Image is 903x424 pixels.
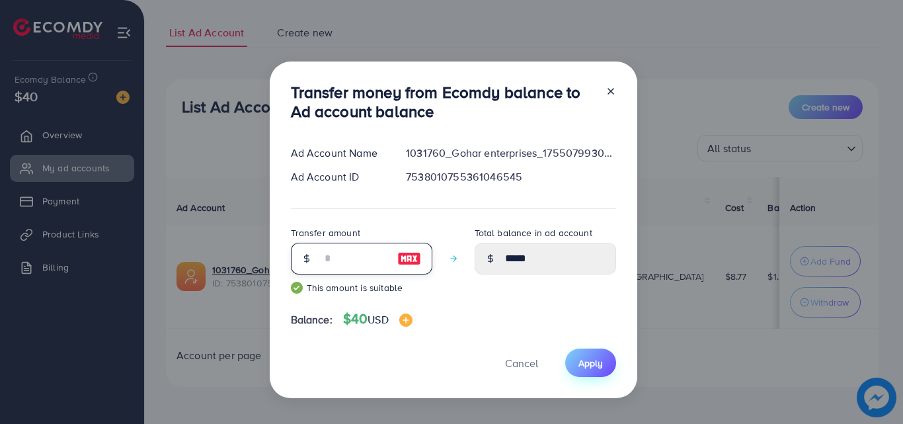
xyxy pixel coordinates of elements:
[489,349,555,377] button: Cancel
[397,251,421,267] img: image
[343,311,412,327] h4: $40
[578,357,603,370] span: Apply
[395,169,626,185] div: 7538010755361046545
[291,282,303,294] img: guide
[280,169,396,185] div: Ad Account ID
[291,83,595,121] h3: Transfer money from Ecomdy balance to Ad account balance
[280,146,396,161] div: Ad Account Name
[291,312,333,327] span: Balance:
[368,312,388,327] span: USD
[395,146,626,161] div: 1031760_Gohar enterprises_1755079930946
[565,349,616,377] button: Apply
[505,356,538,370] span: Cancel
[475,226,592,239] label: Total balance in ad account
[291,226,360,239] label: Transfer amount
[291,281,432,294] small: This amount is suitable
[399,314,412,327] img: image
